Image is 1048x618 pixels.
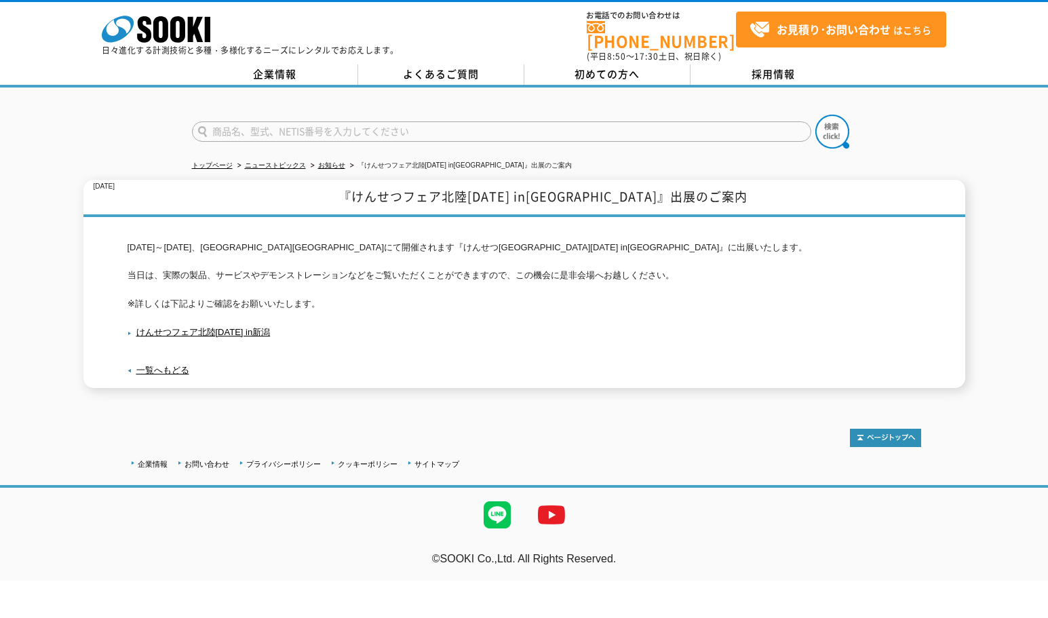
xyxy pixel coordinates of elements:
input: 商品名、型式、NETIS番号を入力してください [192,121,811,142]
a: クッキーポリシー [338,460,397,468]
img: LINE [470,488,524,542]
li: 『けんせつフェア北陸[DATE] in[GEOGRAPHIC_DATA]』出展のご案内 [347,159,572,173]
h1: 『けんせつフェア北陸[DATE] in[GEOGRAPHIC_DATA]』出展のご案内 [83,180,965,217]
a: お知らせ [318,161,345,169]
img: YouTube [524,488,579,542]
p: [DATE] [94,180,115,194]
a: ニューストピックス [245,161,306,169]
a: お問い合わせ [185,460,229,468]
img: トップページへ [850,429,921,447]
a: 一覧へもどる [136,365,189,375]
a: けんせつフェア北陸[DATE] in新潟 [128,327,271,337]
a: トップページ [192,161,233,169]
a: 企業情報 [192,64,358,85]
p: [DATE]～[DATE]、[GEOGRAPHIC_DATA][GEOGRAPHIC_DATA]にて開催されます『けんせつ[GEOGRAPHIC_DATA][DATE] in[GEOGRAPHI... [128,241,921,311]
p: 日々進化する計測技術と多種・多様化するニーズにレンタルでお応えします。 [102,46,399,54]
a: 初めての方へ [524,64,691,85]
span: 初めての方へ [575,66,640,81]
a: サイトマップ [414,460,459,468]
span: 17:30 [634,50,659,62]
span: お電話でのお問い合わせは [587,12,736,20]
a: 採用情報 [691,64,857,85]
strong: お見積り･お問い合わせ [777,21,891,37]
span: (平日 ～ 土日、祝日除く) [587,50,721,62]
span: はこちら [750,20,931,40]
span: 8:50 [607,50,626,62]
a: よくあるご質問 [358,64,524,85]
img: btn_search.png [815,115,849,149]
a: [PHONE_NUMBER] [587,21,736,49]
a: プライバシーポリシー [246,460,321,468]
a: テストMail [996,567,1048,579]
a: 企業情報 [138,460,168,468]
a: お見積り･お問い合わせはこちら [736,12,946,47]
